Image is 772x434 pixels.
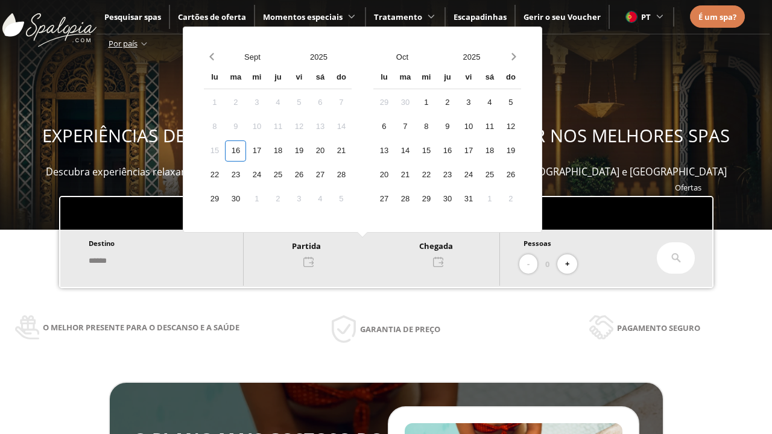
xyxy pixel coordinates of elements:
div: 30 [394,92,416,113]
div: vi [288,68,309,89]
div: 12 [288,116,309,137]
div: sá [309,68,331,89]
div: 24 [246,165,267,186]
div: 18 [267,140,288,162]
div: Calendar days [204,92,352,210]
div: 14 [331,116,352,137]
div: Calendar wrapper [204,68,352,210]
img: ImgLogoSpalopia.BvClDcEz.svg [2,1,96,47]
div: 21 [394,165,416,186]
div: ju [267,68,288,89]
a: É um spa? [698,10,736,24]
button: Next month [506,46,521,68]
span: Por país [109,38,138,49]
div: 21 [331,140,352,162]
button: Open months overlay [219,46,285,68]
div: 1 [204,92,225,113]
div: 2 [267,189,288,210]
div: 3 [288,189,309,210]
div: 17 [246,140,267,162]
div: lu [204,68,225,89]
div: 10 [246,116,267,137]
div: do [331,68,352,89]
div: 28 [394,189,416,210]
div: 10 [458,116,479,137]
a: Pesquisar spas [104,11,161,22]
div: 15 [416,140,437,162]
button: Open years overlay [285,46,352,68]
a: Ofertas [675,182,701,193]
div: lu [373,68,394,89]
div: 17 [458,140,479,162]
div: ma [394,68,416,89]
div: 16 [225,140,246,162]
div: 2 [225,92,246,113]
div: 2 [437,92,458,113]
div: 3 [246,92,267,113]
span: Pagamento seguro [617,321,700,335]
div: sá [479,68,500,89]
div: 6 [373,116,394,137]
div: do [500,68,521,89]
div: 27 [373,189,394,210]
div: 7 [394,116,416,137]
div: 11 [267,116,288,137]
div: ju [437,68,458,89]
div: 4 [479,92,500,113]
div: 13 [373,140,394,162]
div: 2 [500,189,521,210]
div: 31 [458,189,479,210]
div: 5 [500,92,521,113]
div: 29 [204,189,225,210]
div: 28 [331,165,352,186]
div: Calendar days [373,92,521,210]
div: 1 [416,92,437,113]
div: 26 [288,165,309,186]
div: 18 [479,140,500,162]
div: 9 [437,116,458,137]
div: 25 [267,165,288,186]
div: 13 [309,116,331,137]
div: 23 [225,165,246,186]
span: É um spa? [698,11,736,22]
div: 1 [246,189,267,210]
div: 23 [437,165,458,186]
button: + [557,254,577,274]
div: 16 [437,140,458,162]
div: 5 [331,189,352,210]
div: 15 [204,140,225,162]
span: O melhor presente para o descanso e a saúde [43,321,239,334]
a: Escapadinhas [454,11,507,22]
div: mi [246,68,267,89]
div: 27 [309,165,331,186]
span: Descubra experiências relaxantes, desfrute e ofereça momentos de bem-estar em mais de 400 spas em... [46,165,727,178]
div: 29 [373,92,394,113]
div: 29 [416,189,437,210]
div: 30 [225,189,246,210]
div: 8 [416,116,437,137]
div: 1 [479,189,500,210]
div: 30 [437,189,458,210]
div: 4 [309,189,331,210]
div: 19 [500,140,521,162]
div: 19 [288,140,309,162]
div: mi [416,68,437,89]
div: 22 [416,165,437,186]
div: 3 [458,92,479,113]
div: 22 [204,165,225,186]
div: 24 [458,165,479,186]
span: EXPERIÊNCIAS DE BEM-ESTAR PARA OFERECER E APROVEITAR NOS MELHORES SPAS [42,124,730,148]
a: Gerir o seu Voucher [524,11,601,22]
button: Previous month [204,46,219,68]
div: 12 [500,116,521,137]
span: Pessoas [524,239,551,248]
a: Cartões de oferta [178,11,246,22]
div: 7 [331,92,352,113]
button: Open years overlay [437,46,506,68]
div: 9 [225,116,246,137]
div: 14 [394,140,416,162]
